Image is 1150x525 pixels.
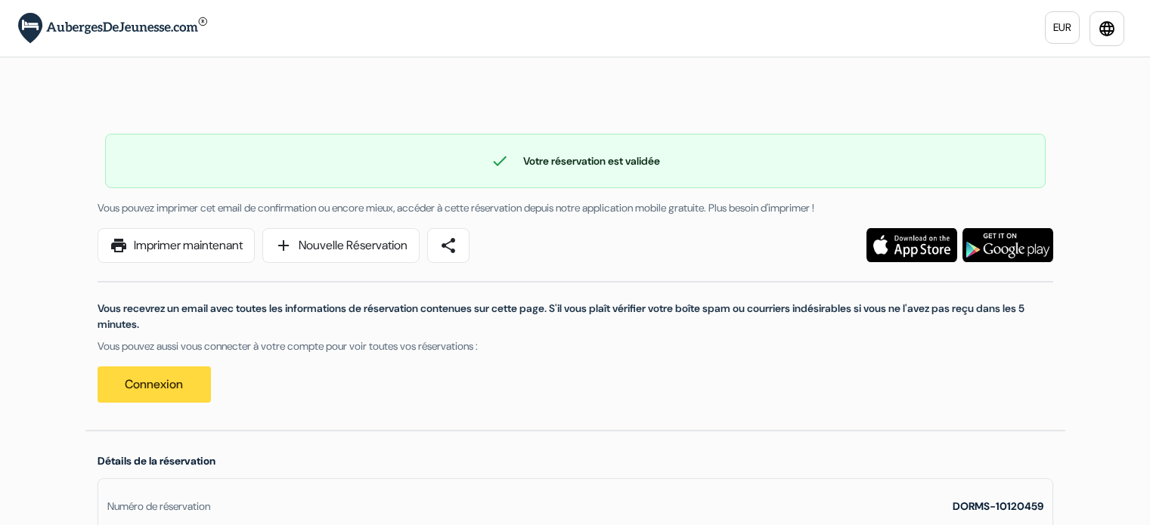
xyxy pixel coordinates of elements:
[110,236,128,255] span: print
[491,152,509,170] span: check
[439,236,457,255] span: share
[953,499,1043,513] strong: DORMS-10120459
[962,228,1053,262] img: Téléchargez l'application gratuite
[274,236,293,255] span: add
[98,301,1053,332] p: Vous recevrez un email avec toutes les informations de réservation contenues sur cette page. S'il...
[866,228,957,262] img: Téléchargez l'application gratuite
[106,152,1045,170] div: Votre réservation est validée
[98,454,215,468] span: Détails de la réservation
[1098,20,1116,38] i: language
[18,13,207,44] img: AubergesDeJeunesse.com
[1090,11,1124,46] a: language
[98,228,255,263] a: printImprimer maintenant
[262,228,420,263] a: addNouvelle Réservation
[98,201,814,215] span: Vous pouvez imprimer cet email de confirmation ou encore mieux, accéder à cette réservation depui...
[427,228,470,263] a: share
[98,338,1053,354] p: Vous pouvez aussi vous connecter à votre compte pour voir toutes vos réservations :
[1045,11,1080,44] a: EUR
[98,366,211,403] a: Connexion
[107,499,210,514] div: Numéro de réservation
